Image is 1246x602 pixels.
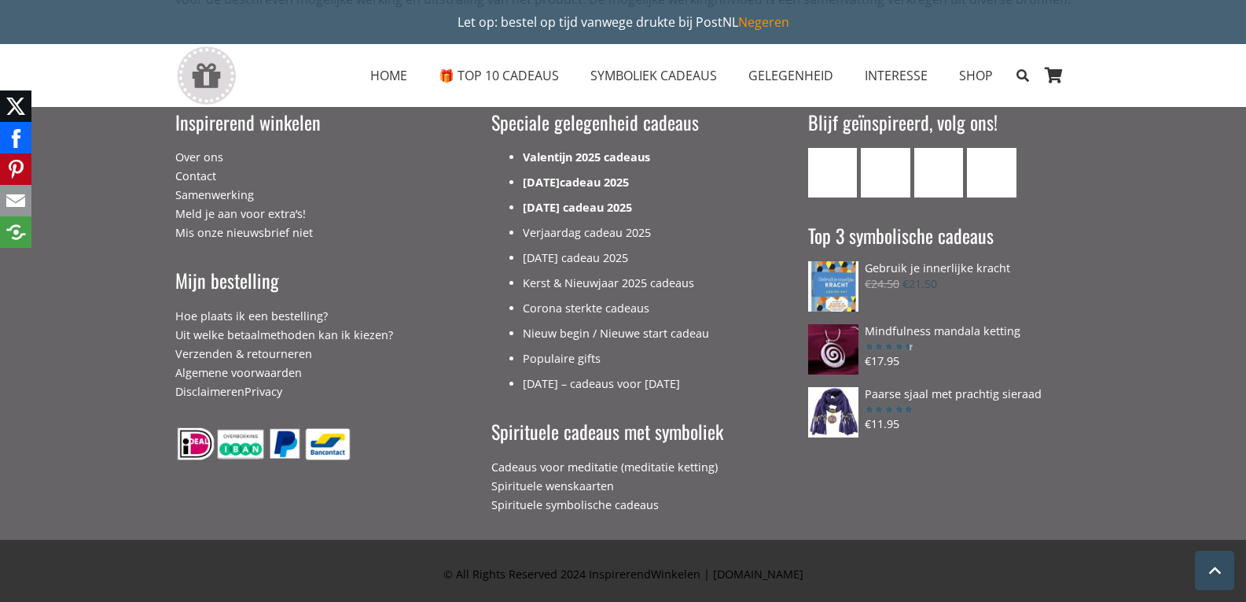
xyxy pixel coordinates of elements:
a: Mindfulness mandala ketting [808,324,1071,338]
span: € [865,276,871,291]
span: € [865,353,871,368]
a: Privacy [244,384,282,399]
img: Prachtige meditatie mindfulness ketting voor Vertrouwen, Kracht en Persoonlijke Groei - Symbolisc... [808,324,858,375]
a: Valentijn 2025 cadeaus [523,150,650,164]
h3: Top 3 symbolische cadeaus [808,223,1071,249]
div: en [175,307,439,401]
span: Mindfulness mandala ketting [865,323,1020,338]
a: GELEGENHEIDGELEGENHEID Menu [733,56,849,95]
a: E-mail [808,148,858,198]
a: Uit welke betaalmethoden kan ik kiezen? [175,327,393,342]
a: Contact [175,168,216,183]
a: Samenwerking [175,187,254,202]
a: Gebruik je innerlijke kracht [808,261,1071,275]
h3: Blijf geïnspireerd, volg ons! [808,109,1071,136]
a: HOMEHOME Menu [355,56,423,95]
bdi: 21.50 [902,276,937,291]
span: INTERESSE [865,67,928,84]
span: HOME [370,67,407,84]
a: Algemene voorwaarden [175,365,302,380]
span: € [902,276,909,291]
a: Cadeaus voor meditatie (meditatie ketting) [491,460,718,475]
a: Facebook [861,148,910,198]
a: Spirituele symbolische cadeaus [491,497,659,512]
a: Instagram [914,148,964,198]
a: Terug naar top [1195,551,1234,590]
img: In Gebruik je innerlijke kracht, het vervolg op Je kunt je leven helen, neemt Louise Hay je mee o... [808,261,858,312]
span: Gewaardeerd uit 5 [865,342,910,352]
span: 🎁 TOP 10 CADEAUS [439,67,559,84]
span: SYMBOLIEK CADEAUS [590,67,717,84]
a: 🎁 TOP 10 CADEAUS🎁 TOP 10 CADEAUS Menu [423,56,575,95]
a: [DATE] cadeau 2025 [523,250,628,265]
a: Verjaardag cadeau 2025 [523,225,651,240]
p: © All Rights Reserved 2024 InspirerendWinkelen | [DOMAIN_NAME] [175,565,1071,584]
a: Zoeken [1009,56,1036,95]
span: SHOP [959,67,993,84]
a: SYMBOLIEK CADEAUSSYMBOLIEK CADEAUS Menu [575,56,733,95]
a: cadeau 2025 [560,175,629,190]
a: gift-box-icon-grey-inspirerendwinkelen [175,46,237,105]
a: [DATE] – cadeaus voor [DATE] [523,376,680,391]
div: Gewaardeerd 4.67 uit 5 [865,342,913,352]
bdi: 11.95 [865,416,899,431]
span: € [865,416,871,431]
a: Nieuw begin / Nieuwe start cadeau [523,326,709,341]
a: Meld je aan voor extra’s! [175,206,306,221]
span: GELEGENHEID [748,67,833,84]
bdi: 24.50 [865,276,899,291]
a: Hoe plaats ik een bestelling? [175,308,328,323]
img: betaalmethoden [175,427,352,462]
a: Populaire gifts [523,351,601,366]
a: Verzenden & retourneren [175,346,312,361]
a: [DATE] [523,175,560,190]
a: Pinterest [967,148,1016,198]
h3: Mijn bestelling [175,268,439,294]
a: [DATE] cadeau 2025 [523,200,632,215]
h3: Inspirerend winkelen [175,109,439,136]
a: SHOPSHOP Menu [943,56,1009,95]
a: INTERESSEINTERESSE Menu [849,56,943,95]
a: Winkelwagen [1037,44,1071,107]
img: Paarse bijzondere sjaal kopen met prachtig sieraad - kijk op inspirerendwinkelen.nl [808,387,858,438]
a: Spirituele wenskaarten [491,478,614,493]
span: Paarse sjaal met prachtig sieraad [865,386,1042,401]
a: Over ons [175,150,223,164]
a: Corona sterkte cadeaus [523,301,649,316]
a: Disclaimer [175,384,231,399]
a: Mis onze nieuwsbrief niet [175,225,313,240]
div: Gewaardeerd 5.00 uit 5 [865,404,913,415]
h3: Spirituele cadeaus met symboliek [491,419,755,445]
a: Paarse sjaal met prachtig sieraad [808,387,1071,401]
span: Gewaardeerd uit 5 [865,404,913,415]
h3: Speciale gelegenheid cadeaus [491,109,755,136]
a: Kerst & Nieuwjaar 2025 cadeaus [523,275,694,290]
a: Negeren [738,13,789,31]
span: Gebruik je innerlijke kracht [865,260,1010,275]
bdi: 17.95 [865,353,899,368]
